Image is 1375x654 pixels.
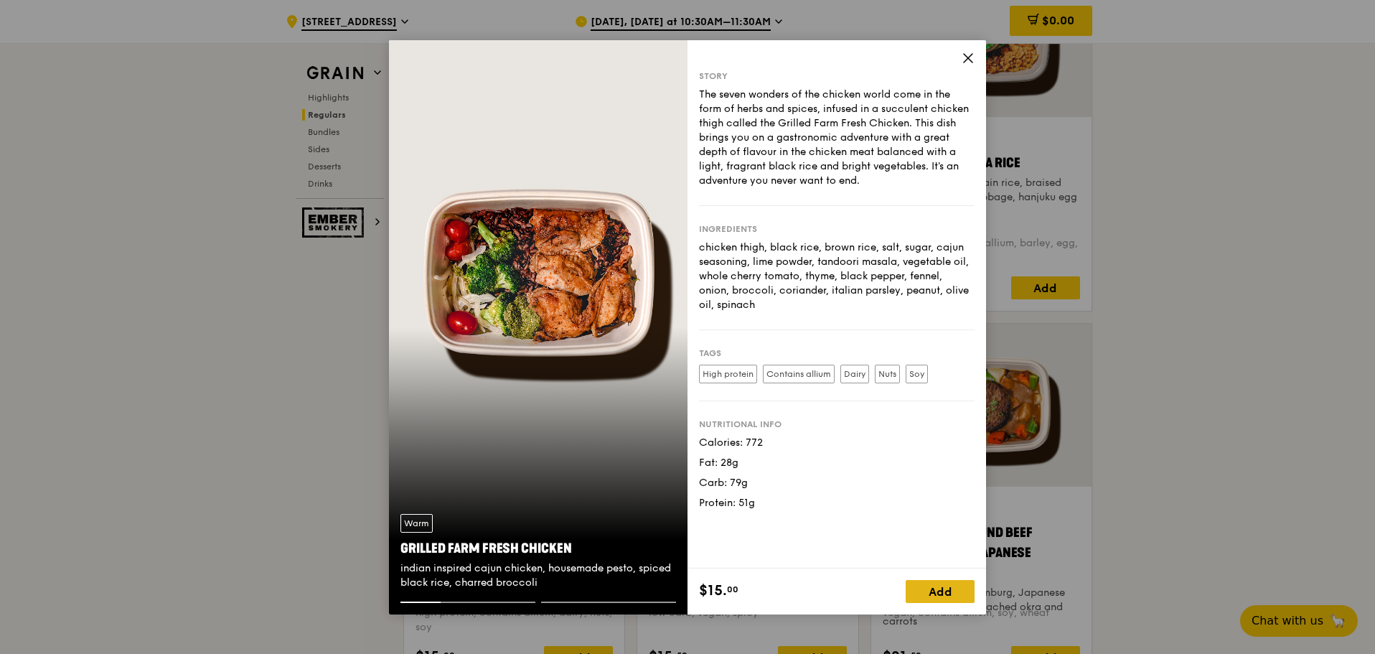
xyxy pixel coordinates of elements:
div: Carb: 79g [699,476,975,490]
div: Fat: 28g [699,456,975,470]
label: Soy [906,365,928,383]
div: The seven wonders of the chicken world come in the form of herbs and spices, infused in a succule... [699,88,975,188]
div: Protein: 51g [699,496,975,510]
div: Grilled Farm Fresh Chicken [400,538,676,559]
div: Calories: 772 [699,436,975,450]
label: Dairy [840,365,869,383]
div: Story [699,70,975,82]
div: Nutritional info [699,419,975,430]
div: chicken thigh, black rice, brown rice, salt, sugar, cajun seasoning, lime powder, tandoori masala... [699,240,975,312]
span: $15. [699,580,727,602]
span: 00 [727,584,738,595]
div: Warm [400,514,433,533]
div: Add [906,580,975,603]
label: High protein [699,365,757,383]
div: Ingredients [699,223,975,235]
label: Nuts [875,365,900,383]
label: Contains allium [763,365,835,383]
div: Tags [699,347,975,359]
div: indian inspired cajun chicken, housemade pesto, spiced black rice, charred broccoli [400,561,676,590]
